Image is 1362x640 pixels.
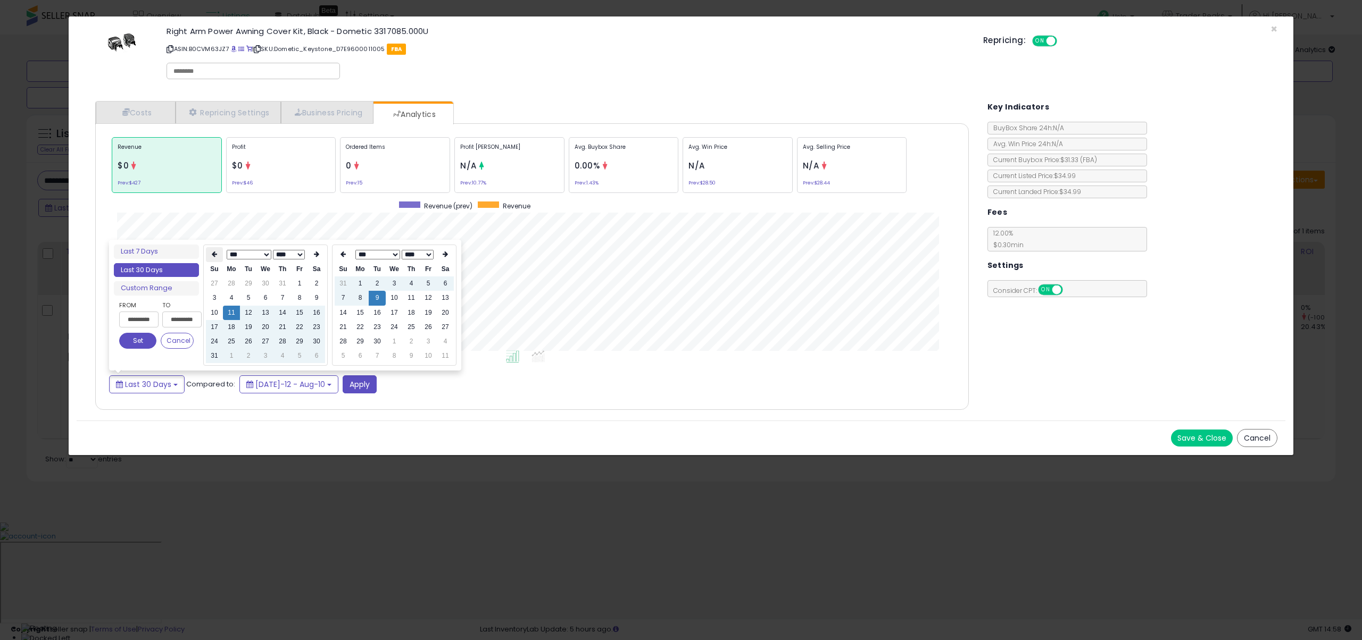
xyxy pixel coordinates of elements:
[1056,37,1073,46] span: OFF
[988,171,1076,180] span: Current Listed Price: $34.99
[575,160,600,171] span: 0.00%
[988,187,1081,196] span: Current Landed Price: $34.99
[386,349,403,363] td: 8
[688,181,716,184] small: Prev: $28.50
[437,291,454,305] td: 13
[1171,430,1233,447] button: Save & Close
[335,291,352,305] td: 7
[352,276,369,291] td: 1
[386,306,403,320] td: 17
[987,100,1050,114] h5: Key Indicators
[346,181,362,184] small: Prev: 15
[206,262,223,276] th: Su
[274,306,291,320] td: 14
[369,306,386,320] td: 16
[274,262,291,276] th: Th
[114,263,199,277] li: Last 30 Days
[460,160,477,171] span: N/A
[1080,155,1097,164] span: ( FBA )
[369,320,386,334] td: 23
[803,160,819,171] span: N/A
[988,123,1064,132] span: BuyBox Share 24h: N/A
[291,262,308,276] th: Fr
[988,155,1097,164] span: Current Buybox Price:
[257,276,274,291] td: 30
[206,306,223,320] td: 10
[308,276,325,291] td: 2
[983,36,1026,45] h5: Repricing:
[575,181,599,184] small: Prev: 1.43%
[987,259,1024,272] h5: Settings
[232,143,330,159] p: Profit
[403,291,420,305] td: 11
[162,300,194,310] label: To
[291,349,308,363] td: 5
[335,320,352,334] td: 21
[281,102,374,123] a: Business Pricing
[223,262,240,276] th: Mo
[274,276,291,291] td: 31
[206,349,223,363] td: 31
[403,334,420,349] td: 2
[437,334,454,349] td: 4
[352,334,369,349] td: 29
[96,102,176,123] a: Costs
[274,349,291,363] td: 4
[437,276,454,291] td: 6
[1060,155,1097,164] span: $31.33
[437,320,454,334] td: 27
[274,334,291,349] td: 28
[335,276,352,291] td: 31
[125,379,171,390] span: Last 30 Days
[335,306,352,320] td: 14
[437,306,454,320] td: 20
[460,143,559,159] p: Profit [PERSON_NAME]
[352,349,369,363] td: 6
[308,291,325,305] td: 9
[223,334,240,349] td: 25
[386,262,403,276] th: We
[346,160,352,171] span: 0
[257,306,274,320] td: 13
[206,276,223,291] td: 27
[403,262,420,276] th: Th
[106,27,138,59] img: 31KOMwy7YyL._SL60_.jpg
[335,334,352,349] td: 28
[246,45,252,53] a: Your listing only
[186,378,235,389] span: Compared to:
[114,281,199,296] li: Custom Range
[352,291,369,305] td: 8
[114,245,199,259] li: Last 7 Days
[223,349,240,363] td: 1
[369,349,386,363] td: 7
[238,45,244,53] a: All offer listings
[420,334,437,349] td: 3
[167,27,967,35] h3: Right Arm Power Awning Cover Kit, Black - Dometic 3317085.000U
[240,291,257,305] td: 5
[403,306,420,320] td: 18
[223,320,240,334] td: 18
[352,262,369,276] th: Mo
[988,139,1063,148] span: Avg. Win Price 24h: N/A
[232,160,243,171] span: $0
[420,349,437,363] td: 10
[386,334,403,349] td: 1
[387,44,406,55] span: FBA
[206,320,223,334] td: 17
[420,262,437,276] th: Fr
[437,349,454,363] td: 11
[231,45,237,53] a: BuyBox page
[257,291,274,305] td: 6
[420,276,437,291] td: 5
[257,334,274,349] td: 27
[688,160,705,171] span: N/A
[369,276,386,291] td: 2
[206,334,223,349] td: 24
[988,229,1024,249] span: 12.00 %
[575,143,673,159] p: Avg. Buybox Share
[1061,285,1078,294] span: OFF
[291,334,308,349] td: 29
[240,334,257,349] td: 26
[308,349,325,363] td: 6
[206,291,223,305] td: 3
